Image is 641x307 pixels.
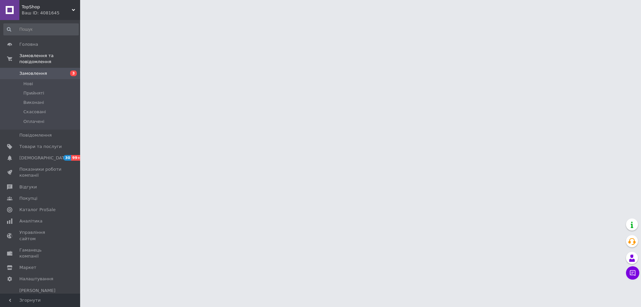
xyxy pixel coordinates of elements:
span: Маркет [19,265,36,271]
span: Каталог ProSale [19,207,55,213]
div: Ваш ID: 4081645 [22,10,80,16]
span: Оплачені [23,119,44,125]
input: Пошук [3,23,79,35]
span: Аналітика [19,218,42,224]
span: Замовлення [19,70,47,76]
span: TopShop [22,4,72,10]
span: Товари та послуги [19,144,62,150]
span: Замовлення та повідомлення [19,53,80,65]
span: Відгуки [19,184,37,190]
span: 30 [63,155,71,161]
span: Показники роботи компанії [19,166,62,178]
span: Нові [23,81,33,87]
span: Повідомлення [19,132,52,138]
span: [DEMOGRAPHIC_DATA] [19,155,69,161]
span: Налаштування [19,276,53,282]
span: 99+ [71,155,82,161]
span: Скасовані [23,109,46,115]
span: 3 [70,70,77,76]
button: Чат з покупцем [626,266,639,280]
span: Покупці [19,195,37,201]
span: Гаманець компанії [19,247,62,259]
span: Головна [19,41,38,47]
span: [PERSON_NAME] та рахунки [19,288,62,306]
span: Виконані [23,100,44,106]
span: Прийняті [23,90,44,96]
span: Управління сайтом [19,229,62,242]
